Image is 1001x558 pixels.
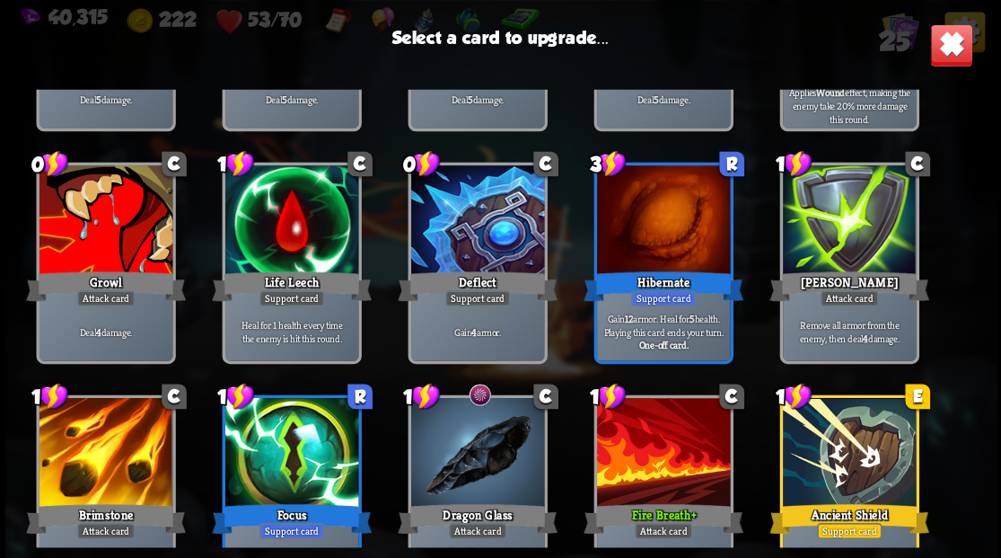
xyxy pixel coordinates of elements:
[26,269,186,305] div: Growl
[653,93,658,106] b: 5
[584,269,743,305] div: Hibernate
[162,151,187,176] div: C
[398,269,558,305] div: Deflect
[689,312,694,325] b: 5
[414,93,540,106] p: Deal damage.
[600,312,726,338] p: Gain armor. Heal for health. Playing this card ends your turn.
[212,269,372,305] div: Life Leech
[42,93,169,106] p: Deal damage.
[212,500,372,536] div: Focus
[769,500,929,536] div: Ancient Shield
[589,150,626,178] div: 3
[600,93,726,106] p: Deal damage.
[398,500,558,536] div: Dragon Glass
[786,73,912,126] p: Deal damage. Applies effect, making the enemy take 20% more damage this round.
[259,290,323,306] div: Support card
[76,522,135,538] div: Attack card
[26,500,186,536] div: Brimstone
[471,325,477,339] b: 4
[786,318,912,344] p: Remove all armor from the enemy, then deal damage.
[403,150,440,178] div: 0
[775,382,812,410] div: 1
[42,325,169,339] p: Deal damage.
[775,150,812,178] div: 1
[228,318,355,344] p: Heal for 1 health every time the enemy is hit this round.
[95,325,101,339] b: 4
[217,382,254,410] div: 1
[281,93,286,106] b: 5
[444,290,509,306] div: Support card
[816,85,844,99] b: Wound
[719,384,744,409] div: C
[533,151,558,176] div: C
[533,384,558,409] div: C
[162,384,187,409] div: C
[217,150,254,178] div: 1
[259,522,323,538] div: Support card
[31,382,68,410] div: 1
[630,290,695,306] div: Support card
[719,151,744,176] div: R
[638,338,688,351] b: One-off card.
[414,325,540,339] p: Gain armor.
[624,312,632,325] b: 12
[863,332,868,345] b: 4
[392,27,610,47] h3: Select a card to upgrade...
[467,382,492,407] img: Void rune - Player is healed for 25% of card's damage.
[347,384,373,409] div: R
[905,151,930,176] div: C
[465,545,473,558] b: 12
[347,151,373,176] div: C
[467,93,472,106] b: 5
[816,522,881,538] div: Support card
[31,150,68,178] div: 0
[905,384,930,409] div: E
[820,290,878,306] div: Attack card
[584,500,743,536] div: Fire Breath+
[228,93,355,106] p: Deal damage.
[634,522,692,538] div: Attack card
[589,382,626,410] div: 1
[403,382,440,410] div: 1
[95,93,101,106] b: 5
[769,269,929,305] div: [PERSON_NAME]
[76,290,135,306] div: Attack card
[929,23,972,66] img: Close_Button.png
[448,522,506,538] div: Attack card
